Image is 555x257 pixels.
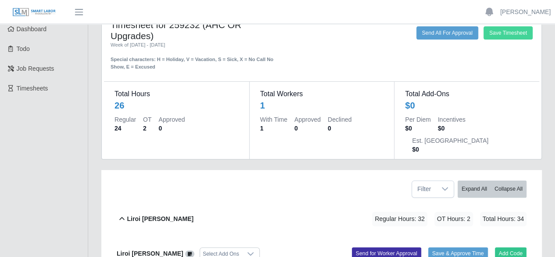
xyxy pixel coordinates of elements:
div: $0 [405,99,415,112]
dt: Incentives [438,115,465,124]
dd: 2 [143,124,151,133]
span: OT Hours: 2 [434,212,473,226]
div: bulk actions [458,181,526,198]
dt: Total Hours [115,89,239,99]
dt: Total Workers [260,89,384,99]
dt: Total Add-Ons [405,89,529,99]
dd: 24 [115,124,136,133]
dd: $0 [412,145,488,154]
div: Week of [DATE] - [DATE] [111,41,279,49]
button: Expand All [458,181,491,198]
div: 26 [115,99,124,112]
img: SLM Logo [12,7,56,17]
a: [PERSON_NAME] [500,7,551,17]
span: Total Hours: 34 [480,212,526,226]
span: Filter [412,181,436,197]
div: Special characters: H = Holiday, V = Vacation, S = Sick, X = No Call No Show, E = Excused [111,49,279,71]
dd: 0 [294,124,321,133]
dd: 1 [260,124,287,133]
dd: 0 [328,124,351,133]
dt: Declined [328,115,351,124]
dt: Regular [115,115,136,124]
button: Save Timesheet [483,26,533,40]
b: Liroi [PERSON_NAME] [127,214,193,224]
button: Send All For Approval [416,26,478,40]
span: Job Requests [17,65,54,72]
button: Collapse All [491,181,526,198]
b: Liroi [PERSON_NAME] [117,250,183,257]
span: Timesheets [17,85,48,92]
button: Liroi [PERSON_NAME] Regular Hours: 32 OT Hours: 2 Total Hours: 34 [117,201,526,237]
div: 1 [260,99,265,112]
span: Regular Hours: 32 [372,212,427,226]
dd: $0 [438,124,465,133]
dt: Approved [158,115,185,124]
dd: $0 [405,124,430,133]
dt: Approved [294,115,321,124]
h4: Timesheet for 259232 (AHC OR Upgrades) [111,19,279,41]
span: Dashboard [17,25,47,33]
dt: OT [143,115,151,124]
dd: 0 [158,124,185,133]
dt: Per Diem [405,115,430,124]
span: Todo [17,45,30,52]
dt: With Time [260,115,287,124]
a: View/Edit Notes [185,250,195,257]
dt: Est. [GEOGRAPHIC_DATA] [412,136,488,145]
